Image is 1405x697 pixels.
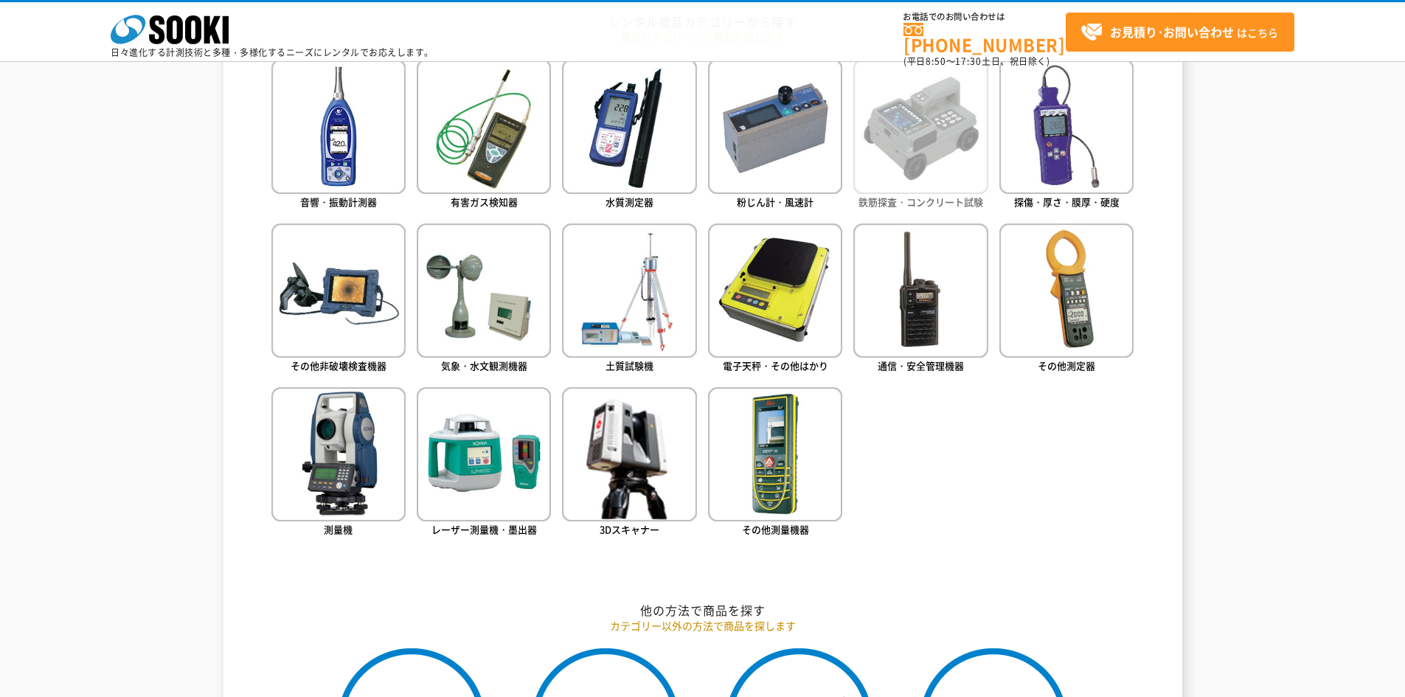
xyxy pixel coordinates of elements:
img: 水質測定器 [562,59,696,193]
a: 音響・振動計測器 [271,59,406,212]
img: 粉じん計・風速計 [708,59,842,193]
span: レーザー測量機・墨出器 [431,522,537,536]
span: 電子天秤・その他はかり [723,358,828,372]
img: 気象・水文観測機器 [417,223,551,358]
a: お見積り･お問い合わせはこちら [1066,13,1294,52]
img: 土質試験機 [562,223,696,358]
span: 探傷・厚さ・膜厚・硬度 [1014,195,1120,209]
span: はこちら [1080,21,1278,44]
span: 3Dスキャナー [600,522,659,536]
a: その他測定器 [999,223,1134,376]
span: 粉じん計・風速計 [737,195,813,209]
span: その他測量機器 [742,522,809,536]
a: その他非破壊検査機器 [271,223,406,376]
img: 有害ガス検知器 [417,59,551,193]
span: お電話でのお問い合わせは [903,13,1066,21]
span: その他非破壊検査機器 [291,358,386,372]
img: その他測量機器 [708,387,842,521]
a: 粉じん計・風速計 [708,59,842,212]
img: 測量機 [271,387,406,521]
span: 水質測定器 [606,195,653,209]
span: 音響・振動計測器 [300,195,377,209]
span: 通信・安全管理機器 [878,358,964,372]
img: 電子天秤・その他はかり [708,223,842,358]
a: 電子天秤・その他はかり [708,223,842,376]
a: 3Dスキャナー [562,387,696,540]
a: 水質測定器 [562,59,696,212]
img: レーザー測量機・墨出器 [417,387,551,521]
span: 有害ガス検知器 [451,195,518,209]
img: 3Dスキャナー [562,387,696,521]
span: 気象・水文観測機器 [441,358,527,372]
p: カテゴリー以外の方法で商品を探します [271,618,1134,634]
span: 鉄筋探査・コンクリート試験 [858,195,983,209]
a: 有害ガス検知器 [417,59,551,212]
a: 通信・安全管理機器 [853,223,988,376]
span: 土質試験機 [606,358,653,372]
a: 探傷・厚さ・膜厚・硬度 [999,59,1134,212]
img: その他非破壊検査機器 [271,223,406,358]
strong: お見積り･お問い合わせ [1110,23,1234,41]
span: 8:50 [926,55,946,68]
span: その他測定器 [1038,358,1095,372]
img: 通信・安全管理機器 [853,223,988,358]
img: 鉄筋探査・コンクリート試験 [853,59,988,193]
a: 鉄筋探査・コンクリート試験 [853,59,988,212]
a: 土質試験機 [562,223,696,376]
span: 17:30 [955,55,982,68]
a: 気象・水文観測機器 [417,223,551,376]
img: 音響・振動計測器 [271,59,406,193]
span: 測量機 [324,522,353,536]
p: 日々進化する計測技術と多種・多様化するニーズにレンタルでお応えします。 [111,48,434,57]
span: (平日 ～ 土日、祝日除く) [903,55,1050,68]
a: レーザー測量機・墨出器 [417,387,551,540]
a: その他測量機器 [708,387,842,540]
a: 測量機 [271,387,406,540]
a: [PHONE_NUMBER] [903,23,1066,53]
img: 探傷・厚さ・膜厚・硬度 [999,59,1134,193]
img: その他測定器 [999,223,1134,358]
h2: 他の方法で商品を探す [271,603,1134,618]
